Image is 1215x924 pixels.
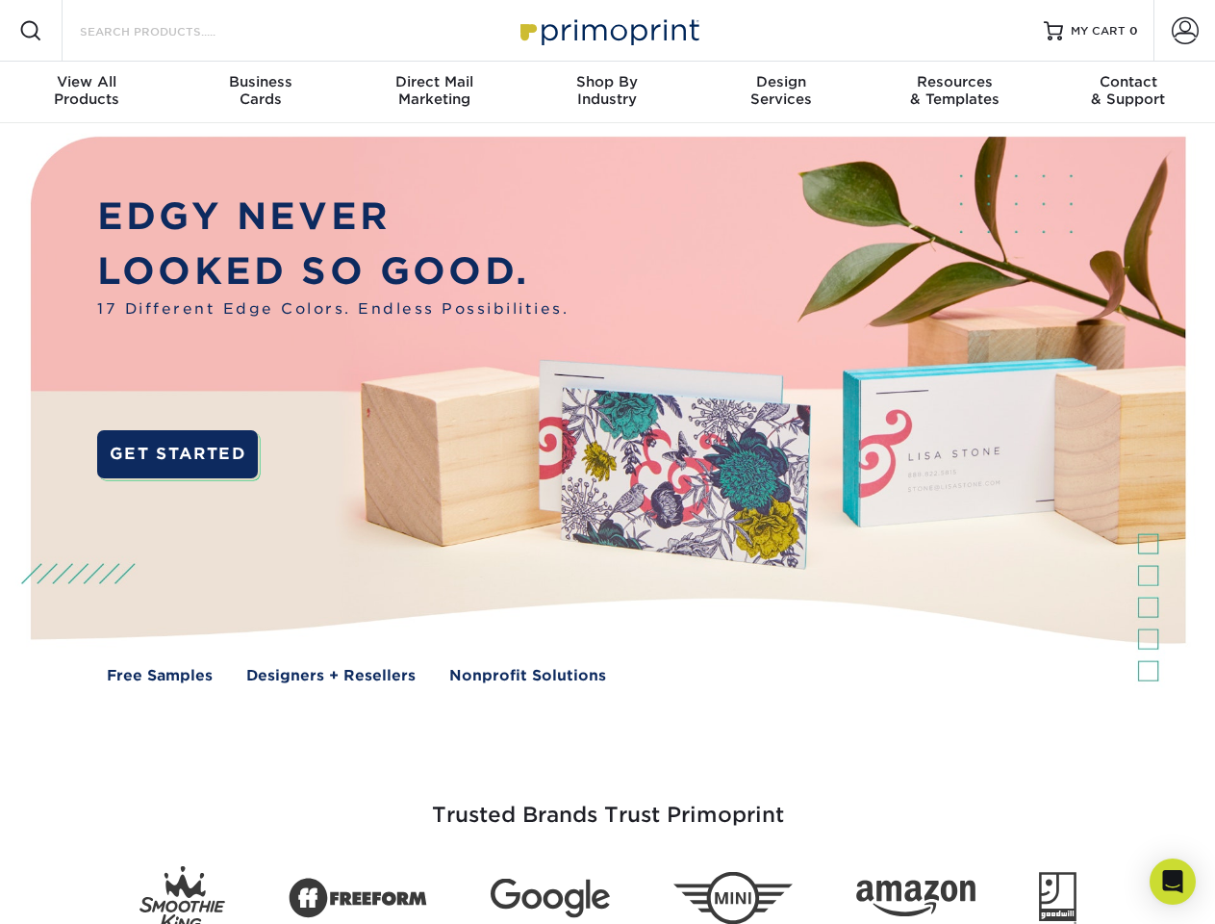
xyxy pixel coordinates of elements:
iframe: Google Customer Reviews [5,865,164,917]
span: MY CART [1071,23,1126,39]
div: Cards [173,73,346,108]
img: Goodwill [1039,872,1076,924]
span: Direct Mail [347,73,520,90]
a: Resources& Templates [868,62,1041,123]
a: Free Samples [107,665,213,687]
div: & Support [1042,73,1215,108]
img: Primoprint [512,10,704,51]
span: Design [695,73,868,90]
span: 17 Different Edge Colors. Endless Possibilities. [97,298,569,321]
input: SEARCH PRODUCTS..... [78,19,266,42]
a: GET STARTED [97,430,258,478]
a: Nonprofit Solutions [449,665,606,687]
p: LOOKED SO GOOD. [97,244,569,299]
h3: Trusted Brands Trust Primoprint [45,757,1171,851]
span: 0 [1129,24,1138,38]
span: Resources [868,73,1041,90]
div: Industry [520,73,694,108]
a: BusinessCards [173,62,346,123]
p: EDGY NEVER [97,190,569,244]
img: Amazon [856,881,975,917]
span: Business [173,73,346,90]
div: Services [695,73,868,108]
span: Contact [1042,73,1215,90]
div: Open Intercom Messenger [1150,859,1196,905]
img: Google [491,879,610,918]
a: DesignServices [695,62,868,123]
a: Contact& Support [1042,62,1215,123]
div: Marketing [347,73,520,108]
a: Shop ByIndustry [520,62,694,123]
span: Shop By [520,73,694,90]
a: Direct MailMarketing [347,62,520,123]
a: Designers + Resellers [246,665,416,687]
div: & Templates [868,73,1041,108]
